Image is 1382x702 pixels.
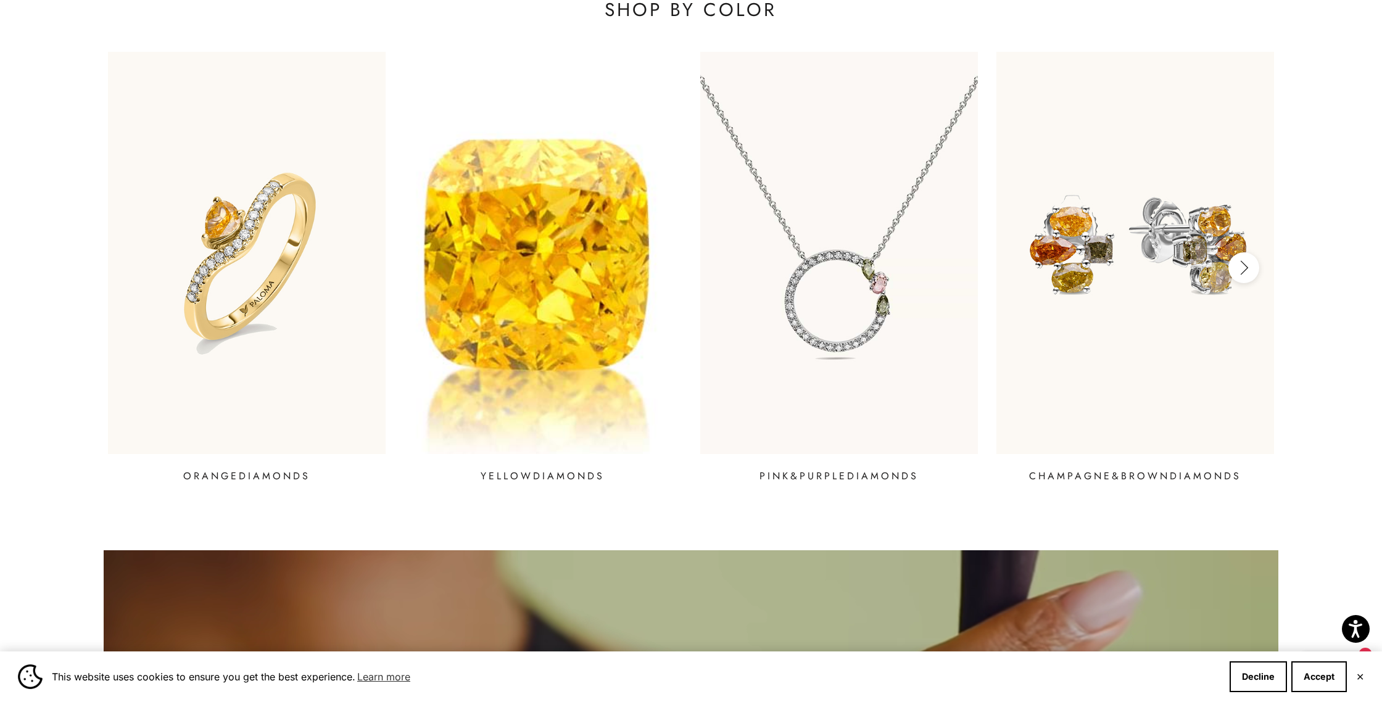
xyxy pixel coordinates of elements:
[1230,661,1287,692] button: Decline
[1356,673,1364,680] button: Close
[183,469,310,484] p: Orange Diamonds
[700,52,978,484] a: Pink&PurpleDiamonds
[1291,661,1347,692] button: Accept
[355,667,412,686] a: Learn more
[996,52,1274,484] a: Champagne&BrownDiamonds
[481,469,605,484] p: Yellow Diamonds
[404,52,682,484] a: YellowDiamonds
[52,667,1220,686] span: This website uses cookies to ensure you get the best experience.
[1029,469,1241,484] p: Champagne & Brown Diamonds
[18,664,43,689] img: Cookie banner
[759,469,919,484] p: Pink & Purple Diamonds
[108,52,386,484] a: OrangeDiamonds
